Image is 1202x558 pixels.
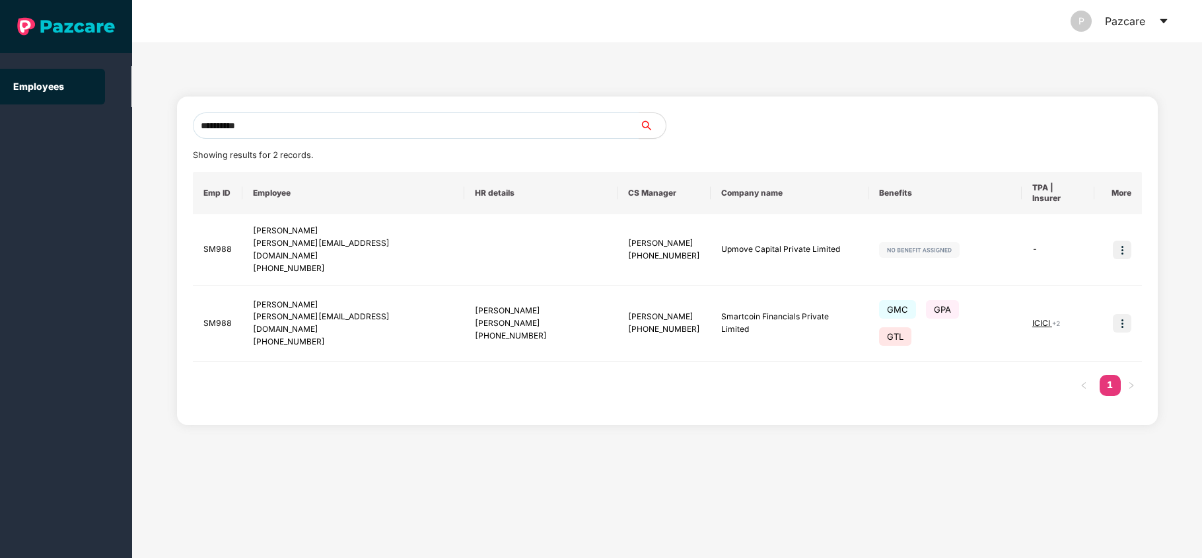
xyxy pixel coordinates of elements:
td: SM988 [193,214,242,286]
th: HR details [464,172,618,214]
div: - [1032,243,1084,256]
div: [PHONE_NUMBER] [475,330,607,342]
li: Previous Page [1073,375,1094,396]
th: More [1094,172,1142,214]
td: Smartcoin Financials Private Limited [711,286,868,362]
th: CS Manager [618,172,711,214]
div: [PERSON_NAME][EMAIL_ADDRESS][DOMAIN_NAME] [253,311,454,336]
img: icon [1113,314,1131,333]
span: left [1080,381,1088,389]
span: ICICI [1032,318,1052,328]
span: search [639,120,666,131]
div: [PHONE_NUMBER] [628,323,700,336]
th: TPA | Insurer [1022,172,1094,214]
div: [PERSON_NAME] [628,311,700,323]
span: right [1127,381,1135,389]
td: SM988 [193,286,242,362]
span: P [1078,11,1084,32]
div: [PERSON_NAME][EMAIL_ADDRESS][DOMAIN_NAME] [253,237,454,262]
div: [PHONE_NUMBER] [253,262,454,275]
div: [PHONE_NUMBER] [253,336,454,348]
th: Employee [242,172,465,214]
button: right [1121,375,1142,396]
a: 1 [1100,375,1121,395]
div: [PHONE_NUMBER] [628,250,700,262]
a: Employees [13,81,64,92]
td: Upmove Capital Private Limited [711,214,868,286]
div: [PERSON_NAME] [PERSON_NAME] [475,305,607,330]
div: [PERSON_NAME] [253,299,454,311]
th: Benefits [868,172,1021,214]
button: search [639,112,666,139]
span: GPA [926,300,959,319]
span: GMC [879,300,916,319]
span: caret-down [1158,16,1169,26]
div: [PERSON_NAME] [628,237,700,250]
span: Showing results for 2 records. [193,150,313,160]
li: 1 [1100,375,1121,396]
li: Next Page [1121,375,1142,396]
th: Emp ID [193,172,242,214]
span: GTL [879,327,911,346]
img: svg+xml;base64,PHN2ZyB4bWxucz0iaHR0cDovL3d3dy53My5vcmcvMjAwMC9zdmciIHdpZHRoPSIxMjIiIGhlaWdodD0iMj... [879,242,960,258]
button: left [1073,375,1094,396]
span: + 2 [1052,319,1060,327]
div: [PERSON_NAME] [253,225,454,237]
th: Company name [711,172,868,214]
img: icon [1113,241,1131,259]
